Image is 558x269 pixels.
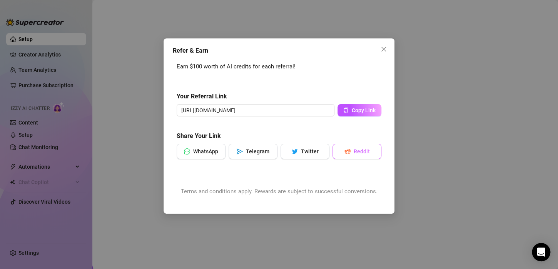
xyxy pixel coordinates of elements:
[177,144,226,159] button: messageWhatsApp
[343,108,349,113] span: copy
[229,144,277,159] button: sendTelegram
[344,148,351,154] span: reddit
[381,46,387,52] span: close
[532,243,550,261] div: Open Intercom Messenger
[177,92,381,101] h5: Your Referral Link
[246,148,269,154] span: Telegram
[292,148,298,154] span: twitter
[301,148,319,154] span: Twitter
[173,46,385,55] div: Refer & Earn
[177,187,381,196] div: Terms and conditions apply. Rewards are subject to successful conversions.
[177,62,381,71] div: Earn $100 worth of AI credits for each referral!
[354,148,370,154] span: Reddit
[281,144,329,159] button: twitterTwitter
[378,43,390,55] button: Close
[332,144,381,159] button: redditReddit
[352,107,376,113] span: Copy Link
[177,131,381,141] h5: Share Your Link
[184,148,190,154] span: message
[237,148,243,154] span: send
[193,148,218,154] span: WhatsApp
[378,46,390,52] span: Close
[337,104,381,116] button: Copy Link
